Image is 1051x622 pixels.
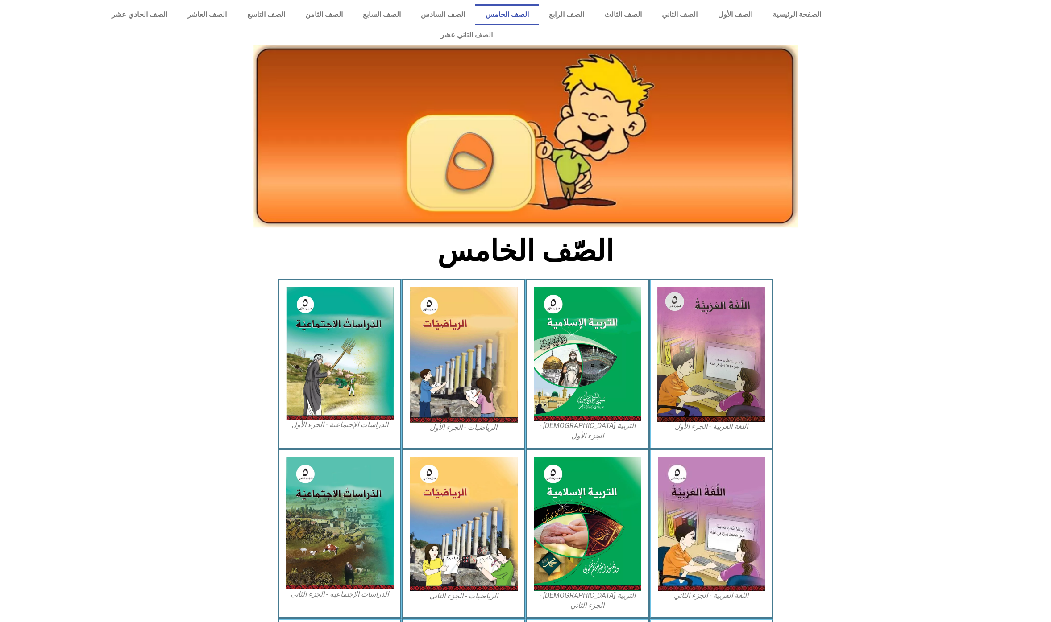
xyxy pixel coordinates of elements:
[762,4,831,25] a: الصفحة الرئيسية
[102,4,178,25] a: الصف الحادي عشر
[353,4,411,25] a: الصف السابع
[534,421,642,441] figcaption: التربية [DEMOGRAPHIC_DATA] - الجزء الأول
[657,591,765,601] figcaption: اللغة العربية - الجزء الثاني
[539,4,594,25] a: الصف الرابع
[410,591,518,601] figcaption: الرياضيات - الجزء الثاني
[657,422,765,432] figcaption: اللغة العربية - الجزء الأول​
[652,4,708,25] a: الصف الثاني
[411,4,475,25] a: الصف السادس
[178,4,237,25] a: الصف العاشر
[237,4,295,25] a: الصف التاسع
[708,4,762,25] a: الصف الأول
[286,589,394,599] figcaption: الدراسات الإجتماعية - الجزء الثاني
[410,423,518,433] figcaption: الرياضيات - الجزء الأول​
[102,25,831,45] a: الصف الثاني عشر
[295,4,353,25] a: الصف الثامن
[594,4,652,25] a: الصف الثالث
[286,420,394,430] figcaption: الدراسات الإجتماعية - الجزء الأول​
[475,4,539,25] a: الصف الخامس
[378,234,673,268] h2: الصّف الخامس
[534,591,642,611] figcaption: التربية [DEMOGRAPHIC_DATA] - الجزء الثاني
